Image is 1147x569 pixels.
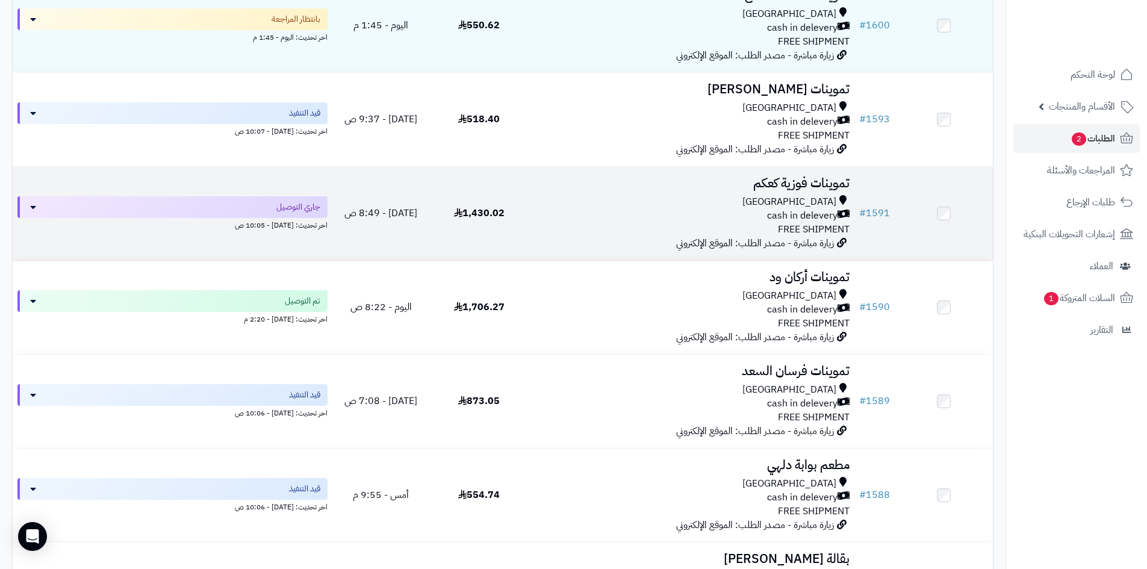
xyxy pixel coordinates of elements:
[17,218,328,231] div: اخر تحديث: [DATE] - 10:05 ص
[1071,66,1115,83] span: لوحة التحكم
[18,522,47,551] div: Open Intercom Messenger
[533,458,850,472] h3: مطعم بوابة دلهي
[17,500,328,512] div: اخر تحديث: [DATE] - 10:06 ص
[676,142,834,157] span: زيارة مباشرة - مصدر الطلب: الموقع الإلكتروني
[1043,290,1115,306] span: السلات المتروكة
[742,383,836,397] span: [GEOGRAPHIC_DATA]
[1013,156,1140,185] a: المراجعات والأسئلة
[676,518,834,532] span: زيارة مباشرة - مصدر الطلب: الموقع الإلكتروني
[272,13,320,25] span: بانتظار المراجعة
[17,312,328,325] div: اخر تحديث: [DATE] - 2:20 م
[353,488,409,502] span: أمس - 9:55 م
[1090,322,1113,338] span: التقارير
[533,82,850,96] h3: تموينات [PERSON_NAME]
[1024,226,1115,243] span: إشعارات التحويلات البنكية
[344,112,417,126] span: [DATE] - 9:37 ص
[458,488,500,502] span: 554.74
[289,107,320,119] span: قيد التنفيذ
[859,300,866,314] span: #
[344,206,417,220] span: [DATE] - 8:49 ص
[350,300,412,314] span: اليوم - 8:22 ص
[17,124,328,137] div: اخر تحديث: [DATE] - 10:07 ص
[767,397,838,411] span: cash in delevery
[859,18,866,33] span: #
[17,406,328,418] div: اخر تحديث: [DATE] - 10:06 ص
[1066,194,1115,211] span: طلبات الإرجاع
[285,295,320,307] span: تم التوصيل
[1013,220,1140,249] a: إشعارات التحويلات البنكية
[458,18,500,33] span: 550.62
[1013,316,1140,344] a: التقارير
[1072,132,1086,146] span: 2
[344,394,417,408] span: [DATE] - 7:08 ص
[859,206,890,220] a: #1591
[1013,124,1140,153] a: الطلبات2
[742,7,836,21] span: [GEOGRAPHIC_DATA]
[859,488,890,502] a: #1588
[1065,34,1136,59] img: logo-2.png
[1013,60,1140,89] a: لوحة التحكم
[533,552,850,566] h3: بقالة [PERSON_NAME]
[859,394,866,408] span: #
[1013,188,1140,217] a: طلبات الإرجاع
[353,18,408,33] span: اليوم - 1:45 م
[778,222,850,237] span: FREE SHIPMENT
[859,206,866,220] span: #
[458,112,500,126] span: 518.40
[1047,162,1115,179] span: المراجعات والأسئلة
[289,389,320,401] span: قيد التنفيذ
[767,303,838,317] span: cash in delevery
[767,209,838,223] span: cash in delevery
[767,491,838,505] span: cash in delevery
[742,101,836,115] span: [GEOGRAPHIC_DATA]
[1049,98,1115,115] span: الأقسام والمنتجات
[859,112,890,126] a: #1593
[859,394,890,408] a: #1589
[1044,292,1058,305] span: 1
[533,176,850,190] h3: تموينات فوزية كعكم
[458,394,500,408] span: 873.05
[533,364,850,378] h3: تموينات فرسان السعد
[1013,284,1140,312] a: السلات المتروكة1
[533,270,850,284] h3: تموينات أركان ود
[742,195,836,209] span: [GEOGRAPHIC_DATA]
[676,236,834,250] span: زيارة مباشرة - مصدر الطلب: الموقع الإلكتروني
[454,206,505,220] span: 1,430.02
[454,300,505,314] span: 1,706.27
[767,115,838,129] span: cash in delevery
[859,488,866,502] span: #
[17,30,328,43] div: اخر تحديث: اليوم - 1:45 م
[676,424,834,438] span: زيارة مباشرة - مصدر الطلب: الموقع الإلكتروني
[859,112,866,126] span: #
[289,483,320,495] span: قيد التنفيذ
[1013,252,1140,281] a: العملاء
[676,48,834,63] span: زيارة مباشرة - مصدر الطلب: الموقع الإلكتروني
[778,316,850,331] span: FREE SHIPMENT
[276,201,320,213] span: جاري التوصيل
[859,18,890,33] a: #1600
[1071,130,1115,147] span: الطلبات
[742,289,836,303] span: [GEOGRAPHIC_DATA]
[676,330,834,344] span: زيارة مباشرة - مصدر الطلب: الموقع الإلكتروني
[742,477,836,491] span: [GEOGRAPHIC_DATA]
[778,410,850,424] span: FREE SHIPMENT
[767,21,838,35] span: cash in delevery
[859,300,890,314] a: #1590
[778,504,850,518] span: FREE SHIPMENT
[778,128,850,143] span: FREE SHIPMENT
[1090,258,1113,275] span: العملاء
[778,34,850,49] span: FREE SHIPMENT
